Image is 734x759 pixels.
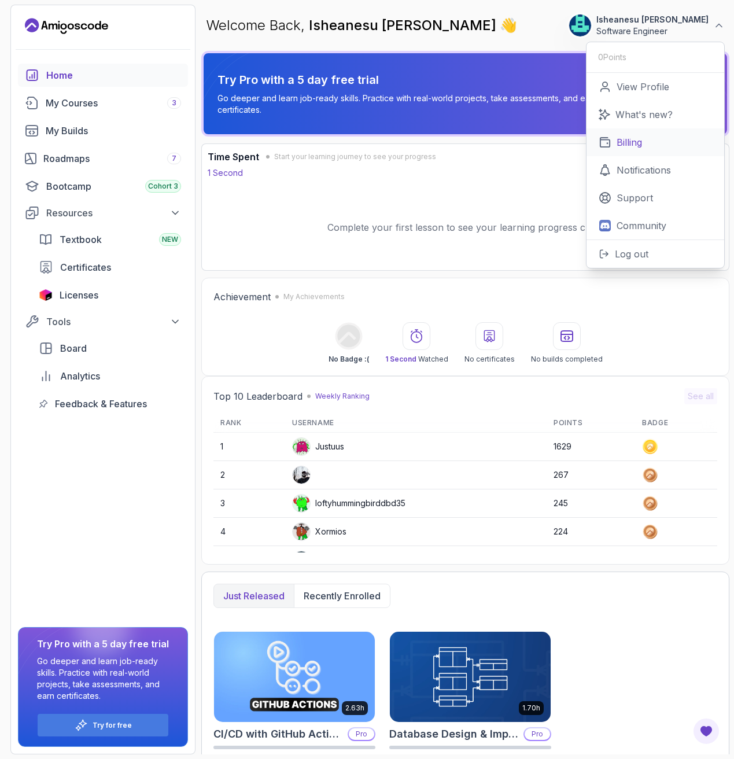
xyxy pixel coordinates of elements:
p: Software Engineer [596,25,709,37]
p: Weekly Ranking [315,392,370,401]
td: 3 [213,489,285,518]
img: jetbrains icon [39,289,53,301]
a: courses [18,91,188,115]
p: Try Pro with a 5 day free trial [217,72,631,88]
a: feedback [32,392,188,415]
div: Bootcamp [46,179,181,193]
div: Xormios [292,522,346,541]
a: Community [587,212,724,240]
button: Log out [587,240,724,268]
a: bootcamp [18,175,188,198]
span: Feedback & Features [55,397,147,411]
a: What's new? [587,101,724,128]
img: CI/CD with GitHub Actions card [214,632,375,722]
td: 4 [213,518,285,546]
a: home [18,64,188,87]
a: Landing page [25,17,108,35]
p: Billing [617,135,642,149]
div: My Builds [46,124,181,138]
p: Recently enrolled [304,589,381,603]
td: 1 [213,433,285,461]
button: Just released [214,584,294,607]
span: Start your learning journey to see your progress [274,152,436,161]
div: silentjackalcf1a1 [292,551,374,569]
span: 1 Second [385,355,416,363]
a: builds [18,119,188,142]
button: Open Feedback Button [692,717,720,745]
span: Certificates [60,260,111,274]
span: Isheanesu [PERSON_NAME] [309,17,500,34]
img: default monster avatar [293,523,310,540]
th: Points [547,414,635,433]
span: 👋 [500,16,518,35]
button: Recently enrolled [294,584,390,607]
a: analytics [32,364,188,388]
p: Log out [615,247,648,261]
p: Isheanesu [PERSON_NAME] [596,14,709,25]
td: 245 [547,489,635,518]
p: Pro [525,728,550,740]
img: Database Design & Implementation card [390,632,551,722]
a: certificates [32,256,188,279]
a: textbook [32,228,188,251]
div: Justuus [292,437,344,456]
span: Board [60,341,87,355]
h2: CI/CD with GitHub Actions [213,726,343,742]
p: 0 Points [598,51,626,63]
td: 224 [547,518,635,546]
h3: Time Spent [208,150,259,164]
p: Watched [385,355,448,364]
div: Home [46,68,181,82]
div: Resources [46,206,181,220]
p: Pro [349,728,374,740]
p: No certificates [464,355,515,364]
button: user profile imageIsheanesu [PERSON_NAME]Software Engineer [569,14,725,37]
img: user profile image [569,14,591,36]
a: licenses [32,283,188,307]
a: Support [587,184,724,212]
a: Billing [587,128,724,156]
p: Community [617,219,666,233]
span: Licenses [60,288,98,302]
p: View Profile [617,80,669,94]
p: 1 Second [208,167,243,179]
button: See all [684,388,717,404]
div: Roadmaps [43,152,181,165]
p: Complete your first lesson to see your learning progress chart [327,220,603,234]
p: No builds completed [531,355,603,364]
th: Badge [635,414,717,433]
a: Notifications [587,156,724,184]
img: default monster avatar [293,495,310,512]
p: Just released [223,589,285,603]
span: 3 [172,98,176,108]
td: 267 [547,461,635,489]
span: Cohort 3 [148,182,178,191]
p: My Achievements [283,292,345,301]
a: Try for free [93,721,132,730]
td: 5 [213,546,285,574]
img: user profile image [293,466,310,484]
span: 7 [172,154,176,163]
a: roadmaps [18,147,188,170]
a: board [32,337,188,360]
img: user profile image [293,551,310,569]
td: 1629 [547,433,635,461]
p: What's new? [615,108,673,121]
button: Try for free [37,713,169,737]
p: 1.70h [522,703,540,713]
td: 2 [213,461,285,489]
button: Resources [18,202,188,223]
p: Go deeper and learn job-ready skills. Practice with real-world projects, take assessments, and ea... [37,655,169,702]
img: default monster avatar [293,438,310,455]
span: NEW [162,235,178,244]
h2: Database Design & Implementation [389,726,519,742]
p: Support [617,191,653,205]
p: Go deeper and learn job-ready skills. Practice with real-world projects, take assessments, and ea... [217,93,631,116]
h2: Top 10 Leaderboard [213,389,303,403]
a: View Profile [587,73,724,101]
p: No Badge :( [329,355,369,364]
button: Tools [18,311,188,332]
p: Welcome Back, [206,16,517,35]
th: Username [285,414,547,433]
